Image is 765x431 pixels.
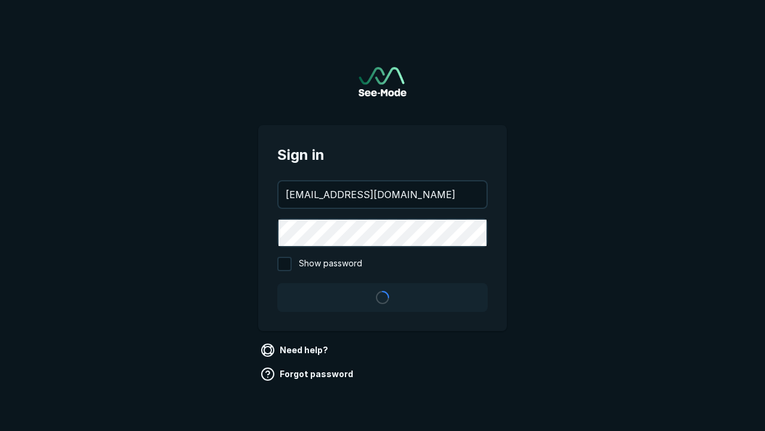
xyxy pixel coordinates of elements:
a: Forgot password [258,365,358,384]
span: Show password [299,257,362,271]
input: your@email.com [279,181,486,208]
a: Need help? [258,341,333,360]
span: Sign in [277,144,488,166]
img: See-Mode Logo [359,67,406,96]
a: Go to sign in [359,67,406,96]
